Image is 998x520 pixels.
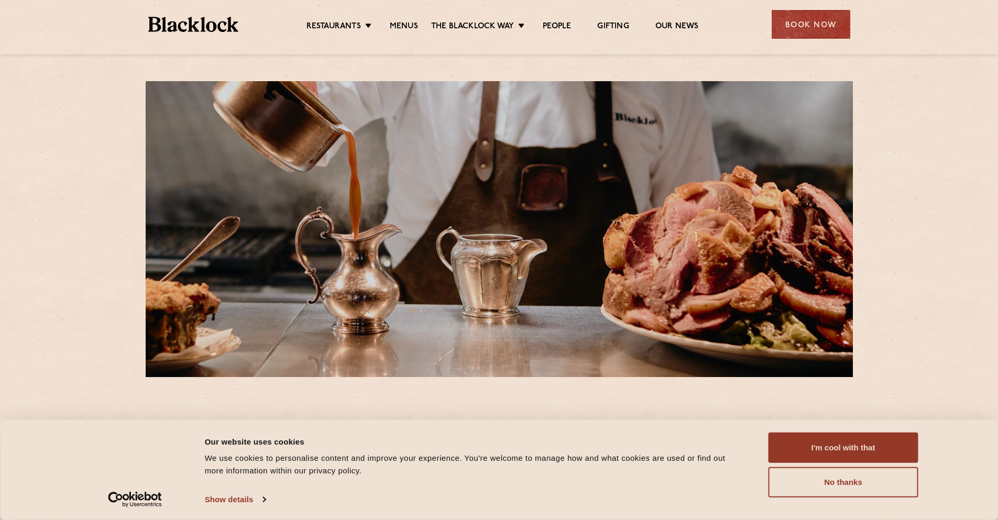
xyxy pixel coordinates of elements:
[655,21,699,33] a: Our News
[769,467,918,497] button: No thanks
[431,21,514,33] a: The Blacklock Way
[769,433,918,463] button: I'm cool with that
[205,435,745,448] div: Our website uses cookies
[148,17,239,32] img: BL_Textured_Logo-footer-cropped.svg
[89,492,181,507] a: Usercentrics Cookiebot - opens in a new window
[205,492,266,507] a: Show details
[205,452,745,477] div: We use cookies to personalise content and improve your experience. You're welcome to manage how a...
[543,21,571,33] a: People
[390,21,418,33] a: Menus
[306,21,361,33] a: Restaurants
[772,10,850,39] div: Book Now
[597,21,629,33] a: Gifting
